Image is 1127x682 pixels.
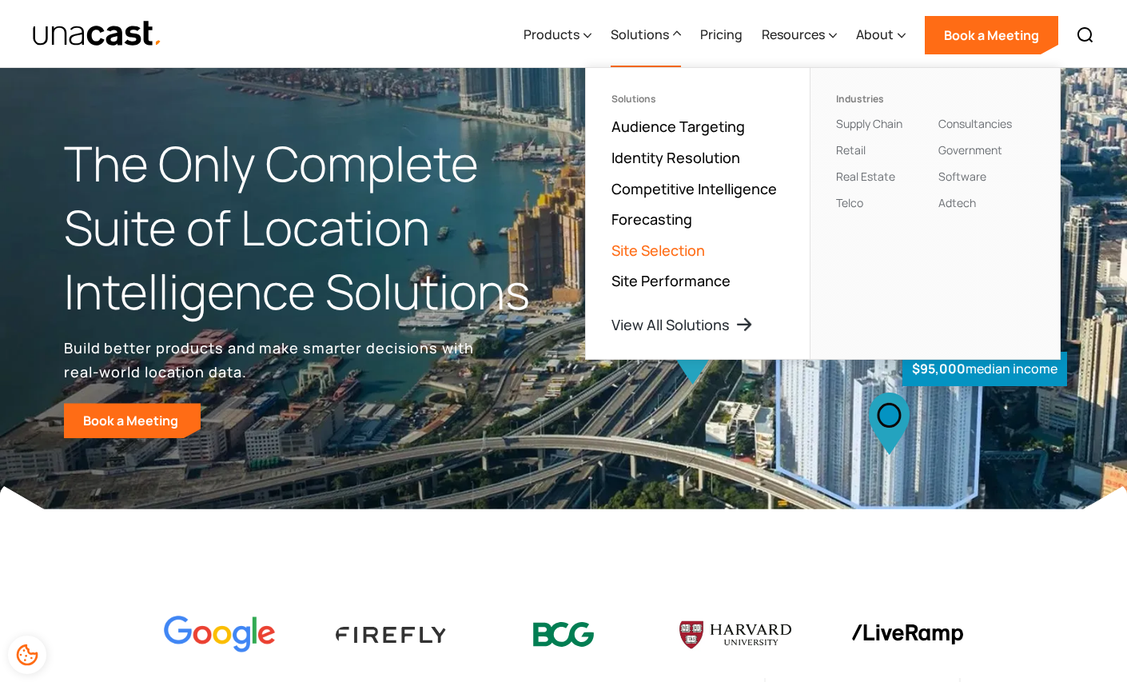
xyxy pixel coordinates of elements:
p: Build better products and make smarter decisions with real-world location data. [64,336,480,384]
img: Search icon [1076,26,1095,45]
div: Solutions [611,25,669,44]
strong: $95,000 [912,360,966,377]
a: home [32,20,162,48]
a: Site Performance [611,271,731,290]
div: Cookie Preferences [8,636,46,674]
a: Site Selection [611,241,705,260]
div: Industries [836,94,932,105]
img: Harvard U logo [679,616,791,654]
a: View All Solutions [611,315,754,334]
img: BCG logo [508,612,619,657]
div: Resources [762,25,825,44]
a: Pricing [700,2,743,68]
a: Forecasting [611,209,692,229]
a: Consultancies [938,116,1012,131]
a: Adtech [938,195,976,210]
a: Government [938,142,1002,158]
div: Solutions [611,94,784,105]
a: Book a Meeting [64,403,201,438]
a: Telco [836,195,863,210]
img: Unacast text logo [32,20,162,48]
a: Software [938,169,986,184]
div: About [856,25,894,44]
div: Products [524,2,591,68]
a: Audience Targeting [611,117,745,136]
div: Products [524,25,579,44]
img: Google logo Color [164,616,276,653]
img: Firefly Advertising logo [336,627,448,642]
nav: Solutions [585,67,1061,360]
a: Supply Chain [836,116,902,131]
div: Resources [762,2,837,68]
a: Real Estate [836,169,895,184]
a: Identity Resolution [611,148,740,167]
a: Retail [836,142,866,158]
h1: The Only Complete Suite of Location Intelligence Solutions [64,132,563,323]
a: Competitive Intelligence [611,179,777,198]
div: median income [902,352,1067,386]
img: liveramp logo [851,624,963,644]
a: Book a Meeting [925,16,1058,54]
div: Solutions [611,2,681,68]
div: About [856,2,906,68]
